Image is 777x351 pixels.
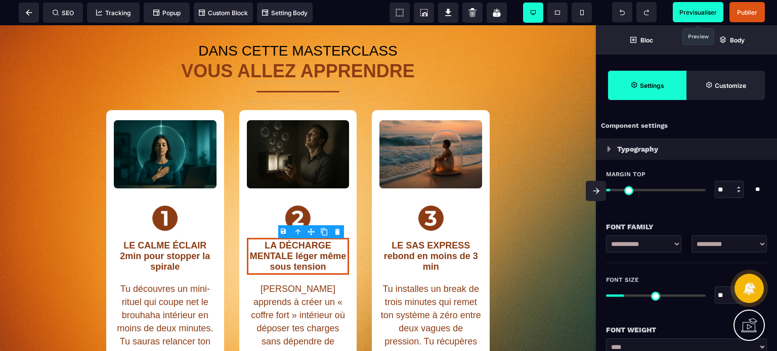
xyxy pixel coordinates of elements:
[96,9,131,17] span: Tracking
[152,180,178,206] img: ff77b4aeb4b76cd41ce675992847f14e_6851da14dc733_Secret1_burntAmber.png
[737,9,757,16] span: Publier
[379,213,482,249] text: LE SAS EXPRESS rebond en moins de 3 min
[640,82,664,89] strong: Settings
[114,95,217,163] img: 68d8e0a370fb52dfaa3028d18cfda589_6851aac1eda17_20250617_1947_EclatApaisant_simple_compose_01jxzg0...
[199,9,248,17] span: Custom Block
[418,180,444,206] img: 6e5a22384730484e34c8e4827897cb50_6851da3578e9a_Secret3_burntAmber.png
[379,95,482,163] img: 36c5220082d562323e559d5457007867_6851ae6ce578b_20250617_1958_Capsulesurplagecrepusculaire_simple_...
[606,221,767,233] div: Font Family
[617,143,658,155] p: Typography
[53,9,74,17] span: SEO
[686,71,765,100] span: Open Style Manager
[679,9,717,16] span: Previsualiser
[153,9,181,17] span: Popup
[608,71,686,100] span: Settings
[596,116,777,136] div: Component settings
[91,15,505,36] h1: DANS CETTE MASTERCLASS
[247,213,350,249] text: LA DÉCHARGE MENTALE léger même sous tension
[596,25,686,55] span: Open Blocks
[673,2,723,22] span: Preview
[285,180,311,206] img: d57cc8fc994aefcd5c92b001969e4b1b_6851da27d8c04_Secret2_burntAmber.png
[607,146,611,152] img: loading
[606,170,645,178] span: Margin Top
[715,82,746,89] strong: Customize
[414,3,434,23] span: Screenshot
[247,95,350,163] img: faab483458f3d9c70622126ae9d6231a_6851abceb27b9_20250617_1950_LiberationdesPensees_simple_compose_...
[91,36,505,56] h1: VOUS ALLEZ APPRENDRE
[262,9,308,17] span: Setting Body
[114,213,217,249] text: LE CALME ÉCLAIR 2min pour stopper la spirale
[606,324,767,336] div: Font Weight
[640,36,653,44] strong: Bloc
[730,36,745,44] strong: Body
[606,276,639,284] span: Font Size
[390,3,410,23] span: View components
[686,25,777,55] span: Open Layer Manager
